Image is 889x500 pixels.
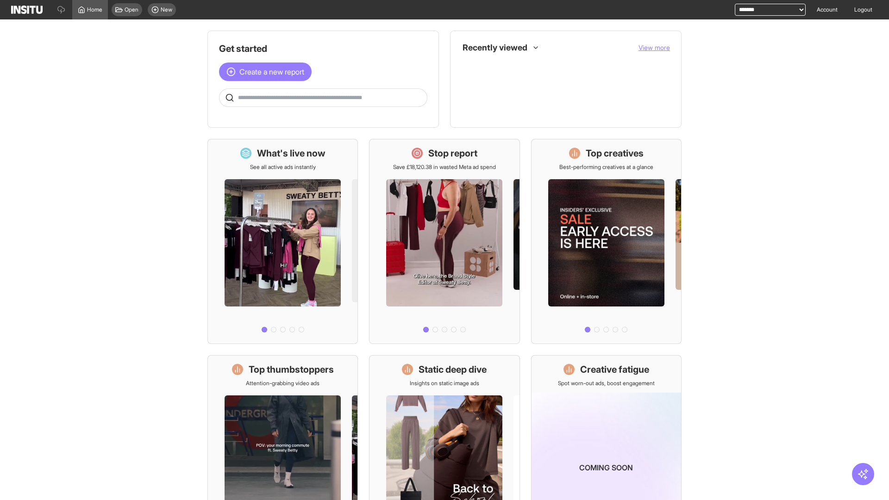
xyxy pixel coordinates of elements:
h1: What's live now [257,147,326,160]
span: View more [639,44,670,51]
img: Logo [11,6,43,14]
p: See all active ads instantly [250,163,316,171]
h1: Stop report [428,147,477,160]
h1: Get started [219,42,427,55]
button: Create a new report [219,62,312,81]
h1: Top creatives [586,147,644,160]
span: Create a new report [239,66,304,77]
a: Stop reportSave £18,120.38 in wasted Meta ad spend [369,139,520,344]
span: Open [125,6,138,13]
p: Insights on static image ads [410,380,479,387]
button: View more [639,43,670,52]
p: Attention-grabbing video ads [246,380,319,387]
h1: Static deep dive [419,363,487,376]
p: Best-performing creatives at a glance [559,163,653,171]
span: New [161,6,172,13]
h1: Top thumbstoppers [249,363,334,376]
p: Save £18,120.38 in wasted Meta ad spend [393,163,496,171]
a: Top creativesBest-performing creatives at a glance [531,139,682,344]
span: Home [87,6,102,13]
a: What's live nowSee all active ads instantly [207,139,358,344]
